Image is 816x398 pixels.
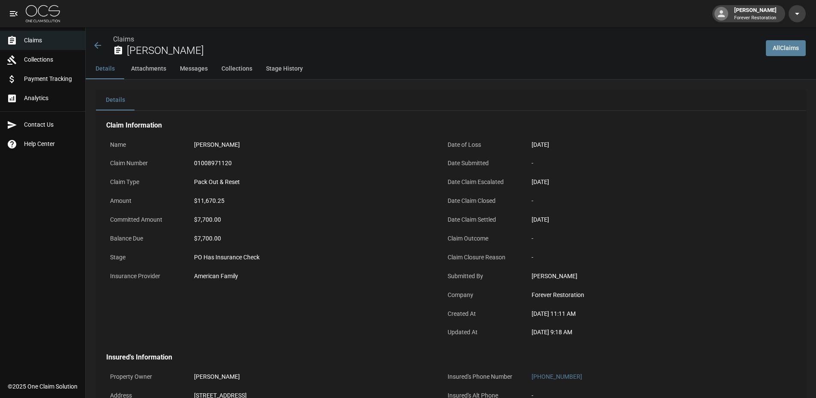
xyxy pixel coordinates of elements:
[766,40,806,56] a: AllClaims
[194,196,430,205] div: $11,670.25
[532,253,767,262] div: -
[106,368,183,385] p: Property Owner
[444,306,521,322] p: Created At
[532,291,767,300] div: Forever Restoration
[86,59,124,79] button: Details
[106,249,183,266] p: Stage
[124,59,173,79] button: Attachments
[731,6,780,21] div: [PERSON_NAME]
[8,382,78,391] div: © 2025 One Claim Solution
[259,59,310,79] button: Stage History
[532,178,767,187] div: [DATE]
[106,211,183,228] p: Committed Amount
[532,328,767,337] div: [DATE] 9:18 AM
[194,272,430,281] div: American Family
[444,193,521,209] p: Date Claim Closed
[194,253,430,262] div: PO Has Insurance Check
[96,90,806,110] div: details tabs
[194,159,430,168] div: 01008971120
[106,268,183,285] p: Insurance Provider
[532,234,767,243] div: -
[194,215,430,224] div: $7,700.00
[127,45,759,57] h2: [PERSON_NAME]
[24,36,78,45] span: Claims
[24,140,78,149] span: Help Center
[86,59,816,79] div: anchor tabs
[194,234,430,243] div: $7,700.00
[106,193,183,209] p: Amount
[532,309,767,318] div: [DATE] 11:11 AM
[215,59,259,79] button: Collections
[532,215,767,224] div: [DATE]
[24,74,78,83] span: Payment Tracking
[194,140,430,149] div: [PERSON_NAME]
[444,287,521,303] p: Company
[113,35,134,43] a: Claims
[444,174,521,190] p: Date Claim Escalated
[444,324,521,341] p: Updated At
[26,5,60,22] img: ocs-logo-white-transparent.png
[24,94,78,103] span: Analytics
[194,178,430,187] div: Pack Out & Reset
[194,372,430,381] div: [PERSON_NAME]
[106,174,183,190] p: Claim Type
[532,373,582,380] a: [PHONE_NUMBER]
[24,55,78,64] span: Collections
[106,353,771,362] h4: Insured's Information
[173,59,215,79] button: Messages
[106,155,183,172] p: Claim Number
[532,196,767,205] div: -
[532,140,767,149] div: [DATE]
[96,90,135,110] button: Details
[106,121,771,130] h4: Claim Information
[5,5,22,22] button: open drawer
[444,230,521,247] p: Claim Outcome
[532,272,767,281] div: [PERSON_NAME]
[444,249,521,266] p: Claim Closure Reason
[444,368,521,385] p: Insured's Phone Number
[734,15,777,22] p: Forever Restoration
[106,137,183,153] p: Name
[24,120,78,129] span: Contact Us
[444,268,521,285] p: Submitted By
[532,159,767,168] div: -
[106,230,183,247] p: Balance Due
[113,34,759,45] nav: breadcrumb
[444,155,521,172] p: Date Submitted
[444,211,521,228] p: Date Claim Settled
[444,137,521,153] p: Date of Loss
